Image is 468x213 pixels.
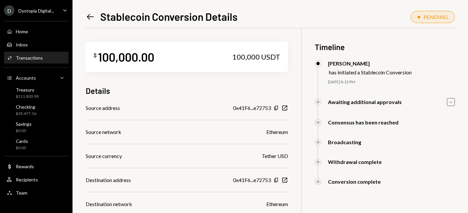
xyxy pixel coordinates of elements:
[86,104,120,112] div: Source address
[4,39,69,50] a: Inbox
[328,139,361,145] div: Broadcasting
[315,41,455,52] h3: Timeline
[94,52,97,59] div: $
[328,159,382,165] div: Withdrawal complete
[232,52,280,62] div: 100,000 USDT
[328,178,381,185] div: Conversion complete
[4,52,69,64] a: Transactions
[16,94,39,99] div: $311,803.98
[4,5,15,16] div: D
[4,119,69,135] a: Savings$0.00
[266,128,288,136] div: Ethereum
[86,128,121,136] div: Source network
[266,200,288,208] div: Ethereum
[329,69,412,75] div: has initiated a Stablecoin Conversion
[424,14,448,20] div: PENDING
[4,102,69,118] a: Checking$38,477.16
[233,104,271,112] div: 0x41F6...e72753
[4,173,69,185] a: Recipients
[98,49,154,64] div: 100,000.00
[16,29,28,34] div: Home
[86,85,110,96] h3: Details
[86,200,132,208] div: Destination network
[4,187,69,199] a: Team
[328,79,455,85] div: [DATE] 8:12 PM
[16,177,38,182] div: Recipients
[4,72,69,84] a: Accounts
[4,136,69,152] a: Cards$0.00
[16,42,28,47] div: Inbox
[328,60,412,67] div: [PERSON_NAME]
[16,104,36,110] div: Checking
[16,138,28,144] div: Cards
[18,8,54,13] div: Dystopia Digital...
[16,75,36,81] div: Accounts
[262,152,288,160] div: Tether USD
[16,128,32,134] div: $0.00
[328,99,402,105] div: Awaiting additional approvals
[86,152,122,160] div: Source currency
[4,160,69,172] a: Rewards
[16,145,28,151] div: $0.00
[86,176,131,184] div: Destination address
[4,25,69,37] a: Home
[16,87,39,93] div: Treasury
[233,176,271,184] div: 0x41F6...e72753
[16,111,36,117] div: $38,477.16
[16,164,34,169] div: Rewards
[4,85,69,101] a: Treasury$311,803.98
[100,10,238,23] h1: Stablecoin Conversion Details
[16,190,27,196] div: Team
[16,55,43,61] div: Transactions
[328,119,398,125] div: Consensus has been reached
[16,121,32,127] div: Savings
